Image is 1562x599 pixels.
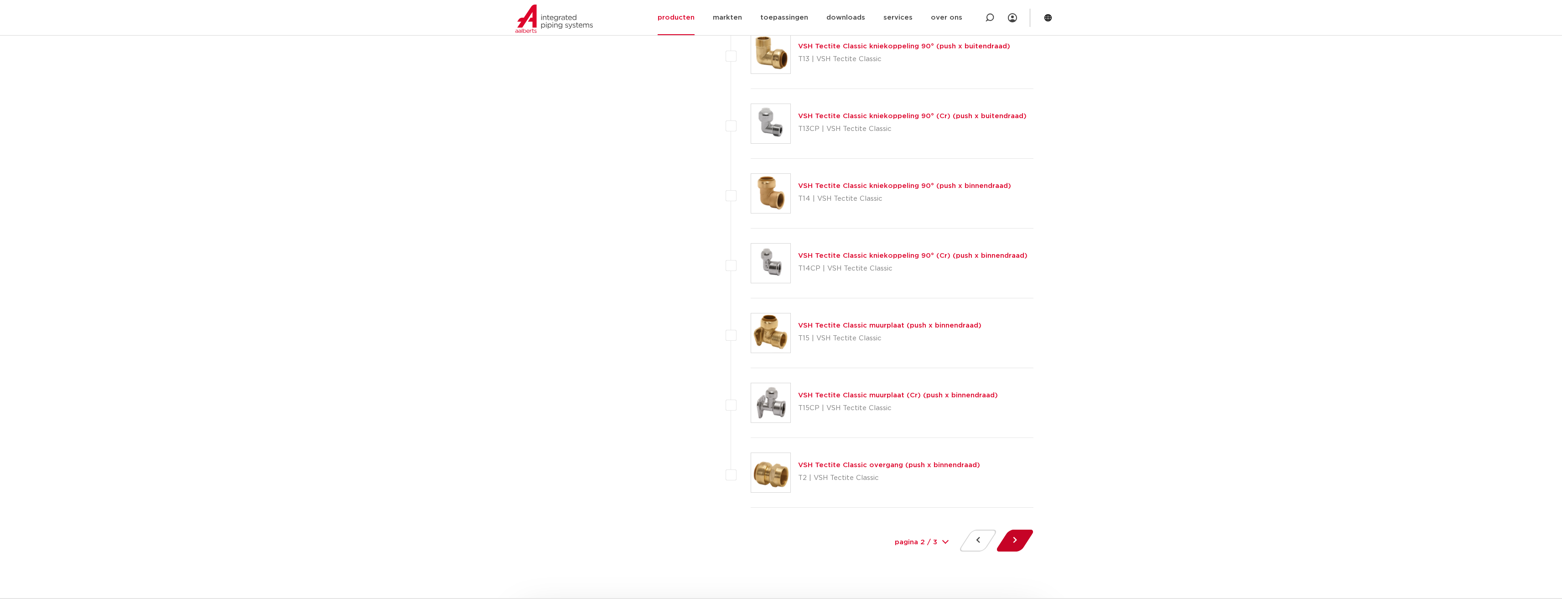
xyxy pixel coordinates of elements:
[751,34,790,73] img: Thumbnail for VSH Tectite Classic kniekoppeling 90° (push x buitendraad)
[751,244,790,283] img: Thumbnail for VSH Tectite Classic kniekoppeling 90° (Cr) (push x binnendraad)
[798,462,980,469] a: VSH Tectite Classic overgang (push x binnendraad)
[798,182,1011,189] a: VSH Tectite Classic kniekoppeling 90° (push x binnendraad)
[798,261,1027,276] p: T14CP | VSH Tectite Classic
[798,392,998,399] a: VSH Tectite Classic muurplaat (Cr) (push x binnendraad)
[798,113,1027,120] a: VSH Tectite Classic kniekoppeling 90° (Cr) (push x buitendraad)
[798,322,981,329] a: VSH Tectite Classic muurplaat (push x binnendraad)
[798,192,1011,206] p: T14 | VSH Tectite Classic
[751,174,790,213] img: Thumbnail for VSH Tectite Classic kniekoppeling 90° (push x binnendraad)
[798,331,981,346] p: T15 | VSH Tectite Classic
[798,43,1010,50] a: VSH Tectite Classic kniekoppeling 90° (push x buitendraad)
[751,313,790,353] img: Thumbnail for VSH Tectite Classic muurplaat (push x binnendraad)
[751,104,790,143] img: Thumbnail for VSH Tectite Classic kniekoppeling 90° (Cr) (push x buitendraad)
[798,401,998,416] p: T15CP | VSH Tectite Classic
[798,471,980,485] p: T2 | VSH Tectite Classic
[798,252,1027,259] a: VSH Tectite Classic kniekoppeling 90° (Cr) (push x binnendraad)
[798,122,1027,136] p: T13CP | VSH Tectite Classic
[751,383,790,422] img: Thumbnail for VSH Tectite Classic muurplaat (Cr) (push x binnendraad)
[751,453,790,492] img: Thumbnail for VSH Tectite Classic overgang (push x binnendraad)
[798,52,1010,67] p: T13 | VSH Tectite Classic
